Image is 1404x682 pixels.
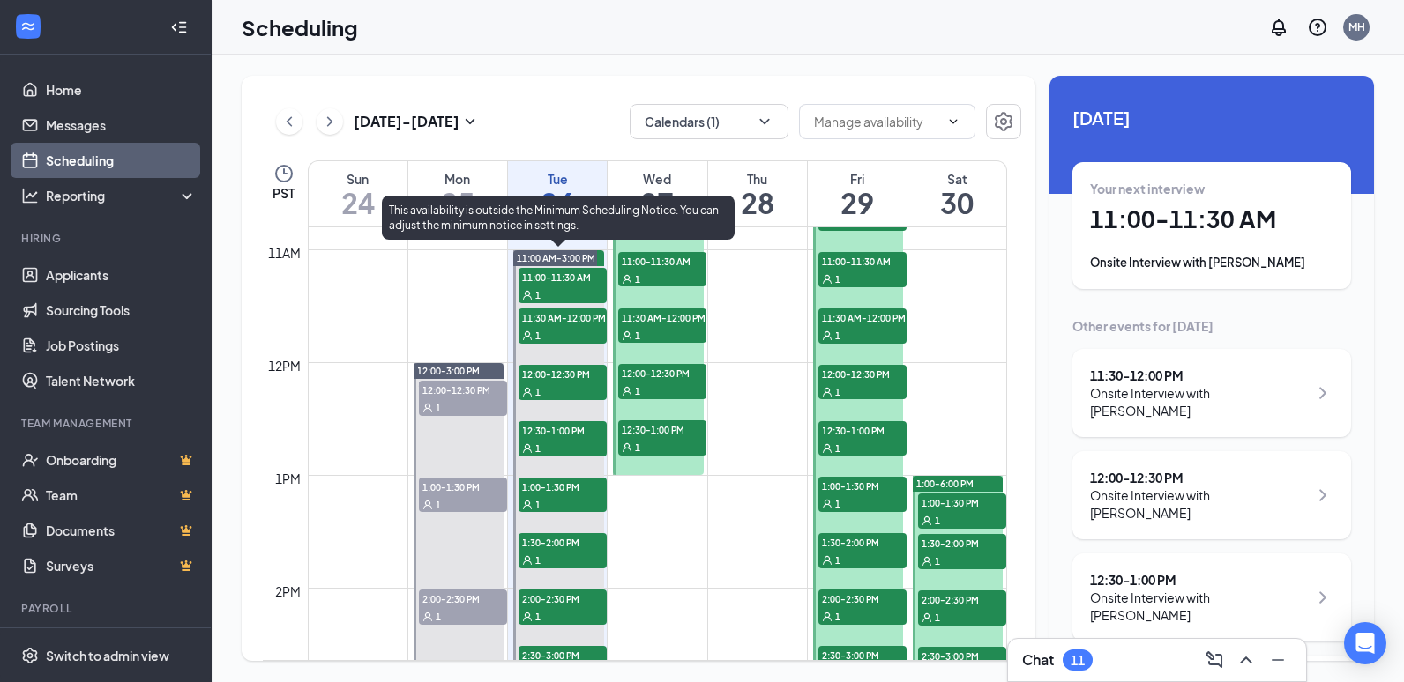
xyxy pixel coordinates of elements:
input: Manage availability [814,112,939,131]
span: 12:00-12:30 PM [419,381,507,398]
span: 1 [535,554,541,567]
span: 1 [535,611,541,623]
span: 12:00-3:00 PM [417,365,480,377]
span: 1:00-1:30 PM [818,477,907,494]
h1: 26 [508,188,607,218]
h1: 30 [907,188,1006,218]
h3: [DATE] - [DATE] [354,112,459,131]
h1: 29 [808,188,907,218]
a: OnboardingCrown [46,442,197,478]
svg: Clock [273,163,295,184]
div: 1pm [272,469,304,488]
a: Talent Network [46,363,197,398]
div: Sat [907,170,1006,188]
svg: ChevronRight [1312,587,1333,608]
span: 1 [835,330,840,342]
div: Onsite Interview with [PERSON_NAME] [1090,384,1308,419]
div: MH [1348,19,1365,34]
span: 1 [535,442,541,455]
h1: 11:00 - 11:30 AM [1090,204,1333,234]
span: 1:00-6:00 PM [916,478,974,490]
svg: QuestionInfo [1307,17,1328,38]
svg: ComposeMessage [1204,649,1225,671]
svg: User [422,612,433,622]
svg: User [522,387,533,397]
div: Mon [408,170,507,188]
svg: User [822,330,833,341]
svg: ChevronRight [1312,382,1333,404]
span: 12:00-12:30 PM [618,364,706,382]
span: 11:00 AM-3:00 PM [517,252,595,264]
div: Switch to admin view [46,647,169,664]
span: 11:30 AM-12:00 PM [519,308,607,326]
a: Applicants [46,257,197,293]
div: Onsite Interview with [PERSON_NAME] [1090,486,1308,522]
span: 1 [935,515,940,527]
button: ChevronRight [317,108,343,135]
span: 1:00-1:30 PM [419,478,507,495]
div: 12:30 - 1:00 PM [1090,571,1308,589]
button: Settings [986,104,1021,139]
span: 1:00-1:30 PM [918,493,1006,511]
svg: Minimize [1267,649,1288,671]
span: [DATE] [1072,104,1351,131]
button: ChevronLeft [276,108,302,135]
span: 1 [835,273,840,285]
h1: 24 [309,188,407,218]
div: 11am [265,243,304,263]
svg: Notifications [1268,17,1289,38]
span: 1 [535,289,541,301]
a: Job Postings [46,328,197,363]
svg: User [822,499,833,509]
svg: ChevronRight [321,111,339,132]
span: 2:30-3:00 PM [818,646,907,663]
a: August 29, 2025 [808,161,907,226]
svg: ChevronRight [1312,485,1333,506]
span: 11:00-11:30 AM [618,252,706,270]
svg: User [422,500,433,510]
svg: User [522,500,533,510]
svg: User [922,556,932,567]
svg: User [522,555,533,566]
span: 12:30-1:00 PM [519,421,607,439]
div: Reporting [46,187,198,204]
h1: 28 [708,188,807,218]
svg: User [822,612,833,622]
h3: Chat [1022,650,1054,670]
div: Open Intercom Messenger [1344,622,1386,664]
svg: ChevronUp [1236,649,1257,671]
span: 1 [935,555,940,567]
div: Tue [508,170,607,188]
svg: ChevronDown [946,115,960,129]
a: Messages [46,107,197,143]
div: 11 [1071,653,1085,668]
div: This availability is outside the Minimum Scheduling Notice. You can adjust the minimum notice in ... [382,196,735,240]
a: TeamCrown [46,478,197,513]
span: 2:00-2:30 PM [519,589,607,607]
div: 2pm [272,582,304,601]
a: Home [46,72,197,107]
span: 1 [535,330,541,342]
span: 1 [835,386,840,398]
div: Thu [708,170,807,188]
svg: User [522,290,533,300]
svg: User [622,386,632,397]
a: August 26, 2025 [508,161,607,226]
div: Onsite Interview with [PERSON_NAME] [1090,589,1308,624]
span: 2:30-3:00 PM [918,647,1006,664]
svg: Settings [21,647,39,664]
svg: SmallChevronDown [459,111,481,132]
span: 1:30-2:00 PM [818,533,907,551]
a: August 24, 2025 [309,161,407,226]
div: Team Management [21,416,193,431]
a: August 28, 2025 [708,161,807,226]
h1: Scheduling [242,12,358,42]
svg: ChevronLeft [280,111,298,132]
div: 11:30 - 12:00 PM [1090,367,1308,384]
a: August 27, 2025 [608,161,706,226]
div: Sun [309,170,407,188]
svg: User [822,555,833,566]
span: 1 [436,499,441,511]
div: Payroll [21,601,193,616]
svg: User [822,387,833,397]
